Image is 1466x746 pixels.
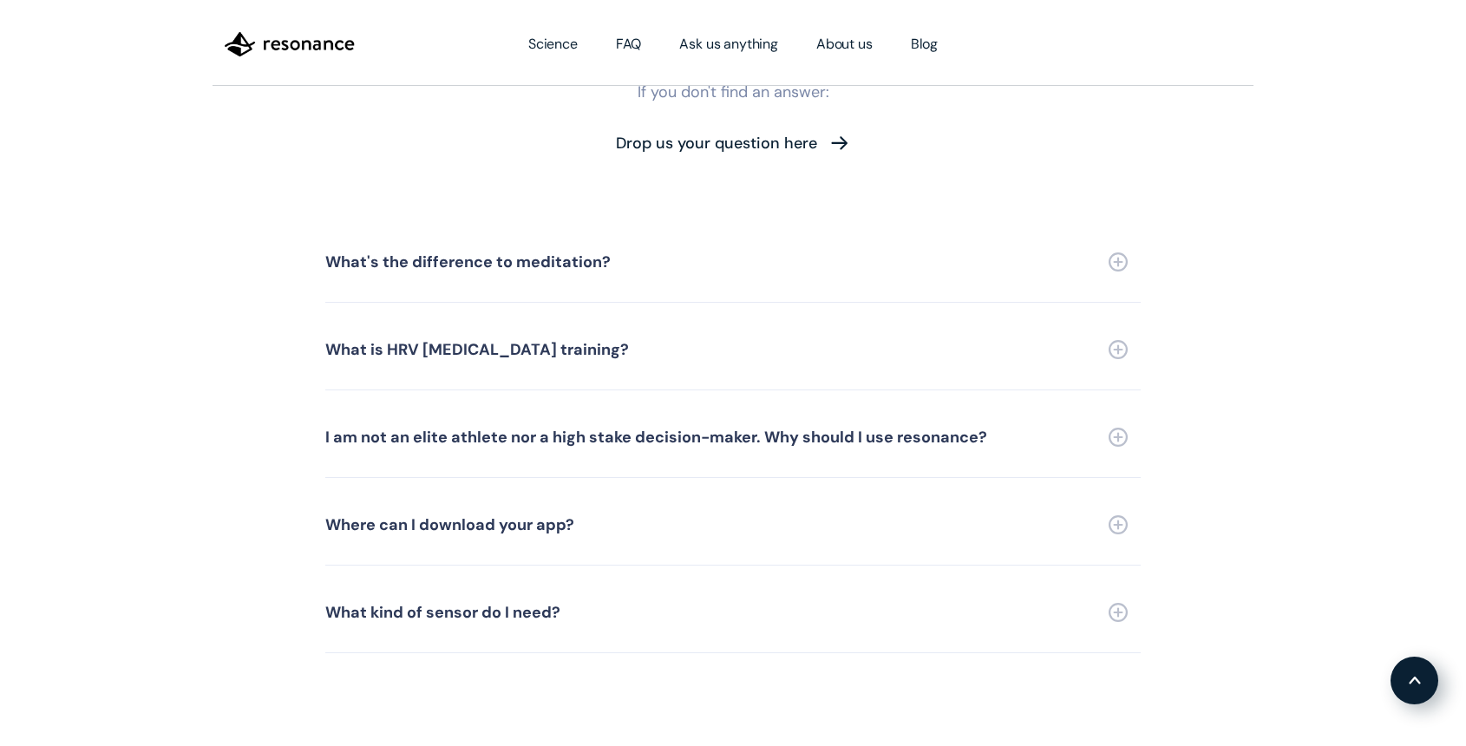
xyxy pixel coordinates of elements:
[325,605,560,620] div: What kind of sensor do I need?
[1109,428,1128,447] img: Expand FAQ section
[325,310,1141,390] a: What is HRV [MEDICAL_DATA] training?
[797,20,892,69] a: About us
[325,517,574,533] div: Where can I download your app?
[1109,252,1128,272] img: Expand FAQ section
[616,135,817,151] div: Drop us your question here
[1109,340,1128,359] img: Expand FAQ section
[325,254,611,270] div: What's the difference to meditation?
[616,115,850,170] a: Drop us your question here
[325,429,987,445] div: I am not an elite athlete nor a high stake decision-maker. Why should I use resonance?
[660,20,797,69] a: Ask us anything
[1109,603,1128,622] img: Expand FAQ section
[325,397,1141,478] a: I am not an elite athlete nor a high stake decision-maker. Why should I use resonance?
[325,342,629,357] div: What is HRV [MEDICAL_DATA] training?
[829,131,850,154] img: Arrow pointing right
[325,485,1141,566] a: Where can I download your app?
[892,20,957,69] a: Blog
[325,222,1141,303] a: What's the difference to meditation?
[509,20,597,69] a: Science
[325,573,1141,653] a: What kind of sensor do I need?
[213,17,367,71] a: home
[597,20,661,69] a: FAQ
[1109,515,1128,534] img: Expand FAQ section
